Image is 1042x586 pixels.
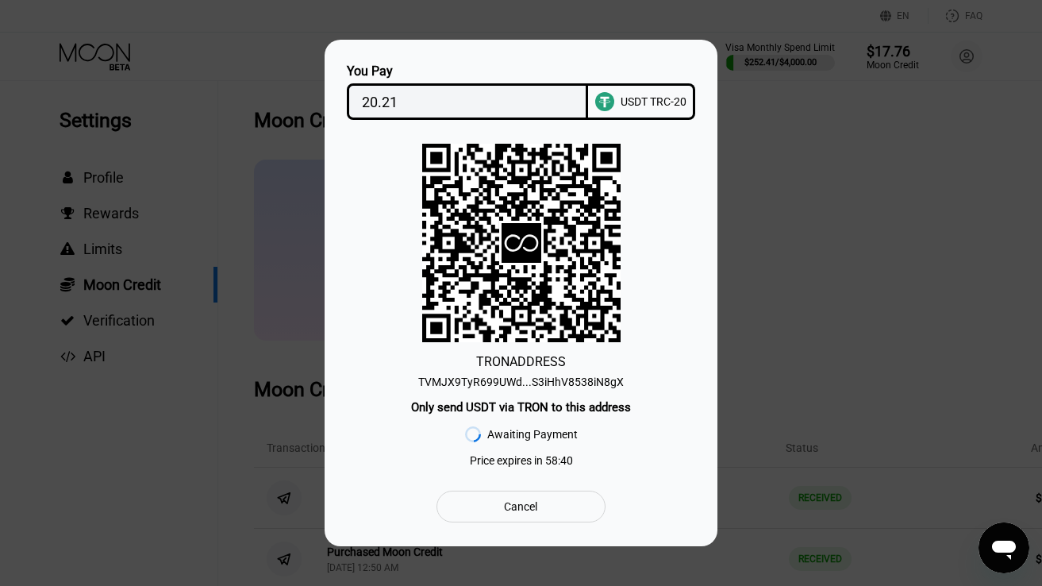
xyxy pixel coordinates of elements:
[470,454,573,467] div: Price expires in
[418,369,624,388] div: TVMJX9TyR699UWd...S3iHhV8538iN8gX
[487,428,578,441] div: Awaiting Payment
[418,376,624,388] div: TVMJX9TyR699UWd...S3iHhV8538iN8gX
[348,64,694,120] div: You PayUSDT TRC-20
[621,95,686,108] div: USDT TRC-20
[411,400,631,414] div: Only send USDT via TRON to this address
[504,499,537,514] div: Cancel
[347,64,589,79] div: You Pay
[545,454,573,467] span: 58 : 40
[476,354,566,369] div: TRON ADDRESS
[436,491,606,522] div: Cancel
[979,522,1029,573] iframe: Button to launch messaging window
